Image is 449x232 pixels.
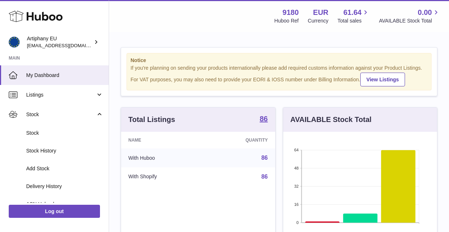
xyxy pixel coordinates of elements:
[296,220,298,225] text: 0
[261,155,268,161] a: 86
[26,147,103,154] span: Stock History
[313,8,328,17] strong: EUR
[261,174,268,180] a: 86
[128,115,175,125] h3: Total Listings
[26,111,96,118] span: Stock
[121,148,204,167] td: With Huboo
[290,115,372,125] h3: AVAILABLE Stock Total
[294,148,298,152] text: 64
[204,132,275,148] th: Quantity
[131,57,428,64] strong: Notice
[282,8,299,17] strong: 9180
[379,17,440,24] span: AVAILABLE Stock Total
[274,17,299,24] div: Huboo Ref
[379,8,440,24] a: 0.00 AVAILABLE Stock Total
[26,165,103,172] span: Add Stock
[360,73,405,86] a: View Listings
[337,17,370,24] span: Total sales
[260,115,268,122] strong: 86
[337,8,370,24] a: 61.64 Total sales
[26,201,103,208] span: ASN Uploads
[418,8,432,17] span: 0.00
[27,35,92,49] div: Artiphany EU
[260,115,268,124] a: 86
[308,17,329,24] div: Currency
[131,65,428,86] div: If you're planning on sending your products internationally please add required customs informati...
[343,8,361,17] span: 61.64
[121,132,204,148] th: Name
[294,202,298,207] text: 16
[26,91,96,98] span: Listings
[9,205,100,218] a: Log out
[294,166,298,170] text: 48
[121,167,204,186] td: With Shopify
[26,72,103,79] span: My Dashboard
[9,37,20,48] img: artiphany@artiphany.eu
[26,130,103,137] span: Stock
[294,184,298,188] text: 32
[26,183,103,190] span: Delivery History
[27,42,107,48] span: [EMAIL_ADDRESS][DOMAIN_NAME]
